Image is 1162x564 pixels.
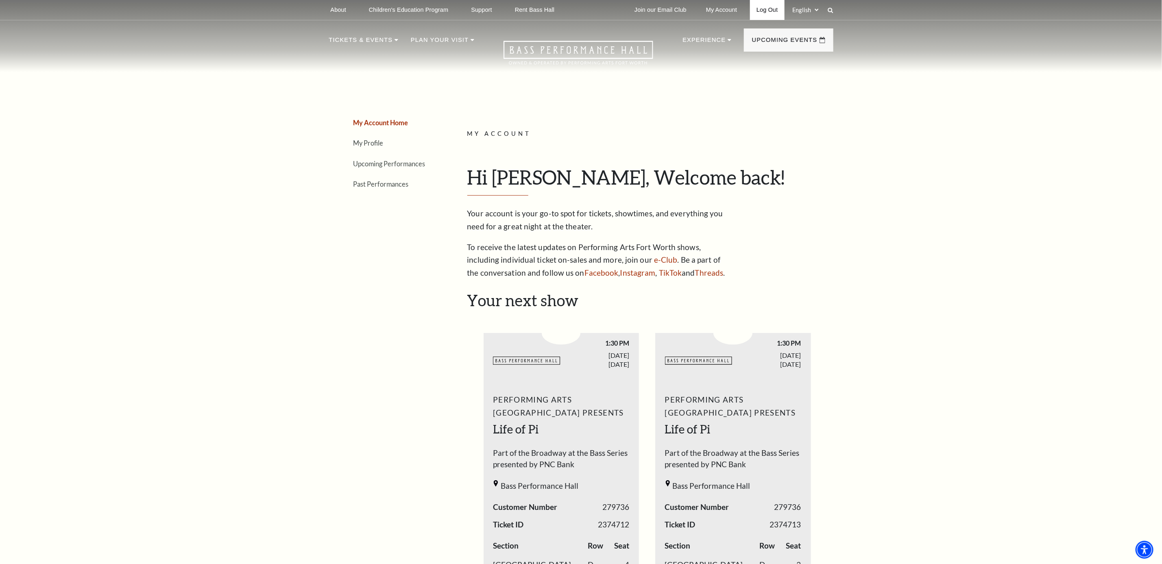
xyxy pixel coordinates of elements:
span: Customer Number [493,501,557,513]
p: Support [471,7,492,13]
h2: Life of Pi [665,421,801,438]
a: Instagram - open in a new tab [620,268,656,277]
a: Facebook - open in a new tab [584,268,619,277]
h2: Your next show [467,291,827,310]
p: Your account is your go-to spot for tickets, showtimes, and everything you need for a great night... [467,207,732,233]
a: My Account Home [353,119,408,126]
span: 1:30 PM [733,339,801,347]
select: Select: [791,6,820,14]
p: Rent Bass Hall [515,7,555,13]
h2: Life of Pi [493,421,629,438]
a: e-Club [654,255,678,264]
p: About [331,7,346,13]
p: Plan Your Visit [411,35,469,50]
span: Performing Arts [GEOGRAPHIC_DATA] Presents [665,393,801,419]
span: [DATE] [DATE] [733,351,801,368]
a: Threads - open in a new tab [695,268,724,277]
span: Bass Performance Hall [501,480,578,492]
span: Ticket ID [665,519,695,531]
span: 279736 [774,501,801,513]
span: Part of the Broadway at the Bass Series presented by PNC Bank [665,447,801,475]
span: Performing Arts [GEOGRAPHIC_DATA] Presents [493,393,629,419]
label: Section [493,540,519,552]
span: 1:30 PM [561,339,630,347]
label: Row [759,540,775,552]
span: Bass Performance Hall [673,480,750,492]
p: To receive the latest updates on Performing Arts Fort Worth shows, including individual ticket on... [467,241,732,280]
a: TikTok - open in a new tab [659,268,682,277]
label: Section [665,540,691,552]
span: 2374712 [598,519,629,531]
span: 279736 [602,501,629,513]
span: 2374713 [770,519,801,531]
span: and [682,268,695,277]
h1: Hi [PERSON_NAME], Welcome back! [467,165,827,196]
label: Seat [786,540,801,552]
a: Past Performances [353,180,409,188]
a: My Profile [353,139,384,147]
a: Open this option [474,41,682,72]
div: Accessibility Menu [1136,541,1153,559]
label: Row [588,540,603,552]
span: Ticket ID [493,519,523,531]
span: Part of the Broadway at the Bass Series presented by PNC Bank [493,447,629,475]
p: Tickets & Events [329,35,393,50]
p: Experience [682,35,726,50]
span: [DATE] [DATE] [561,351,630,368]
a: Upcoming Performances [353,160,425,168]
p: Children's Education Program [369,7,448,13]
span: Customer Number [665,501,729,513]
span: My Account [467,130,532,137]
label: Seat [614,540,629,552]
p: Upcoming Events [752,35,818,50]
